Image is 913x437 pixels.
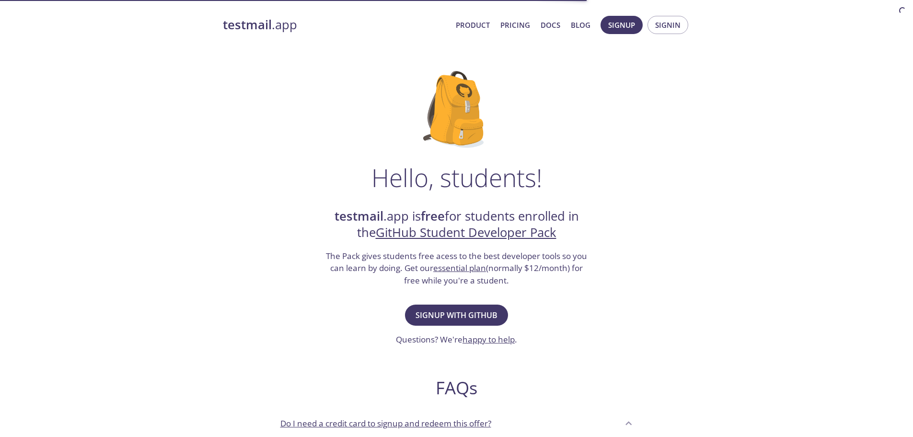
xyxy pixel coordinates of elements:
span: Signup [608,19,635,31]
a: happy to help [462,334,515,345]
h2: .app is for students enrolled in the [325,208,589,241]
h1: Hello, students! [371,163,542,192]
strong: testmail [223,16,272,33]
a: Docs [541,19,560,31]
p: Do I need a credit card to signup and redeem this offer? [280,417,491,430]
button: Signup with GitHub [405,305,508,326]
h3: Questions? We're . [396,333,517,346]
strong: testmail [335,208,383,224]
h3: The Pack gives students free acess to the best developer tools so you can learn by doing. Get our... [325,250,589,287]
a: Product [456,19,490,31]
button: Signin [647,16,688,34]
button: Signup [601,16,643,34]
img: github-student-backpack.png [423,71,490,148]
div: Do I need a credit card to signup and redeem this offer? [273,410,641,436]
a: GitHub Student Developer Pack [376,224,556,241]
span: Signup with GitHub [416,308,497,322]
a: Pricing [500,19,530,31]
h2: FAQs [273,377,641,399]
strong: free [421,208,445,224]
a: testmail.app [223,17,448,33]
a: Blog [571,19,590,31]
a: essential plan [433,262,486,273]
span: Signin [655,19,681,31]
